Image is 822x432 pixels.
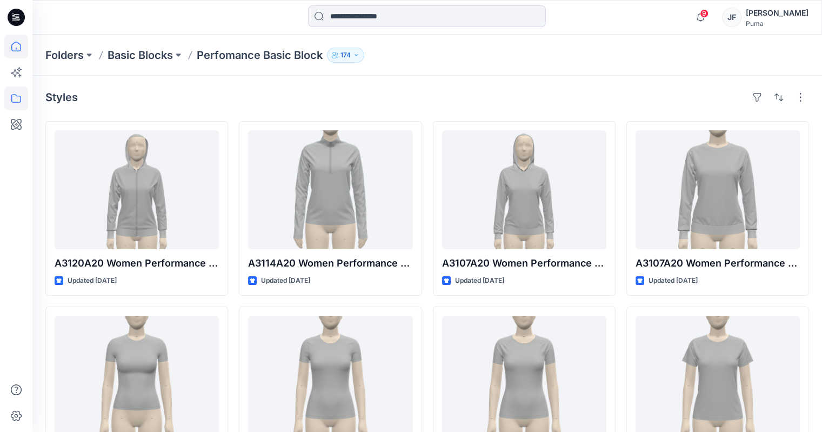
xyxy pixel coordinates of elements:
[455,275,504,287] p: Updated [DATE]
[442,130,606,249] a: A3107A20 Women Performance Regular Hoodie
[442,256,606,271] p: A3107A20 Women Performance Regular Hoodie
[68,275,117,287] p: Updated [DATE]
[722,8,741,27] div: JF
[327,48,364,63] button: 174
[649,275,698,287] p: Updated [DATE]
[700,9,709,18] span: 9
[746,19,808,28] div: Puma
[197,48,323,63] p: Perfomance Basic Block
[636,256,800,271] p: A3107A20 Women Performance Regular Sweat
[340,49,351,61] p: 174
[45,91,78,104] h4: Styles
[248,130,412,249] a: A3114A20 Women Performance Regular Knit Half Zip Top
[636,130,800,249] a: A3107A20 Women Performance Regular Sweat
[261,275,310,287] p: Updated [DATE]
[55,256,219,271] p: A3120A20 Women Performance Regular Knit Jacket
[45,48,84,63] a: Folders
[55,130,219,249] a: A3120A20 Women Performance Regular Knit Jacket
[108,48,173,63] a: Basic Blocks
[746,6,808,19] div: [PERSON_NAME]
[248,256,412,271] p: A3114A20 Women Performance Regular Knit Half Zip Top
